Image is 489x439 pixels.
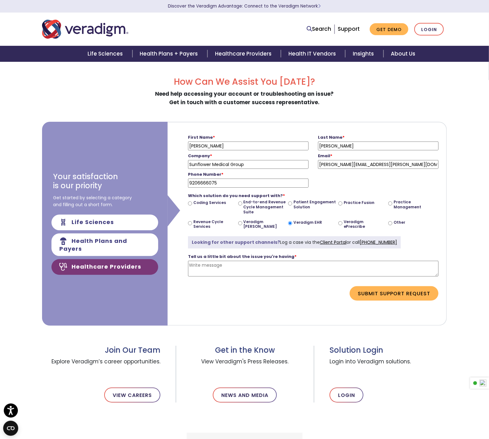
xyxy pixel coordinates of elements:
a: Healthcare Providers [207,46,281,62]
strong: Need help accessing your account or troubleshooting an issue? Get in touch with a customer succes... [155,90,334,106]
strong: Email [318,153,332,159]
label: End-to-end Revenue Cycle Management Suite [244,200,286,214]
a: Discover the Veradigm Advantage: Connect to the Veradigm NetworkLearn More [168,3,321,9]
label: Veradigm EHR [293,220,322,225]
h3: Get in the Know [191,346,298,355]
label: Practice Fusion [344,200,375,205]
a: Search [307,25,331,33]
label: Veradigm ePrescribe [344,219,386,229]
a: Life Sciences [80,46,132,62]
span: Explore Veradigm’s career opportunities. [42,355,160,377]
span: View Veradigm's Press Releases. [191,355,298,377]
div: Log a case via the or call [188,236,401,248]
input: First Name [188,142,309,150]
a: Insights [345,46,383,62]
iframe: Drift Chat Widget [364,408,481,431]
a: Health Plans + Payers [132,46,207,62]
strong: Looking for other support channels? [192,239,280,245]
a: View Careers [104,388,160,403]
strong: Company [188,153,212,159]
h3: Solution Login [330,346,447,355]
span: Get started by selecting a category and filling out a short form. [53,194,132,208]
h3: Your satisfaction is our priority [53,172,118,190]
a: Login [414,23,444,36]
input: Last Name [318,142,438,150]
label: Practice Management [394,200,436,209]
label: Patient Engagement Solution [293,200,336,209]
a: Health IT Vendors [281,46,345,62]
strong: First Name [188,134,215,140]
strong: Tell us a little bit about the issue you're having [188,254,297,260]
strong: Last Name [318,134,345,140]
button: Open CMP widget [3,421,18,436]
input: firstlastname@website.com [318,160,438,169]
span: Login into Veradigm solutions. [330,355,447,377]
button: Submit Support Request [350,286,438,301]
span: Learn More [318,3,321,9]
input: Phone Number [188,179,309,187]
a: Support [338,25,360,33]
h2: How Can We Assist You [DATE]? [42,77,447,87]
label: Other [394,220,405,225]
a: News and Media [213,388,277,403]
h3: Join Our Team [42,346,160,355]
label: Veradigm [PERSON_NAME] [244,219,286,229]
img: Veradigm logo [42,19,128,40]
strong: Which solution do you need support with? [188,193,285,199]
a: Login [330,388,363,403]
a: [PHONE_NUMBER] [360,239,397,245]
input: Company [188,160,309,169]
label: Revenue Cycle Services [193,219,236,229]
a: Client Portal [320,239,347,245]
a: About Us [384,46,423,62]
strong: Phone Number [188,171,223,177]
label: Coding Services [193,200,226,205]
a: Get Demo [370,23,408,35]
